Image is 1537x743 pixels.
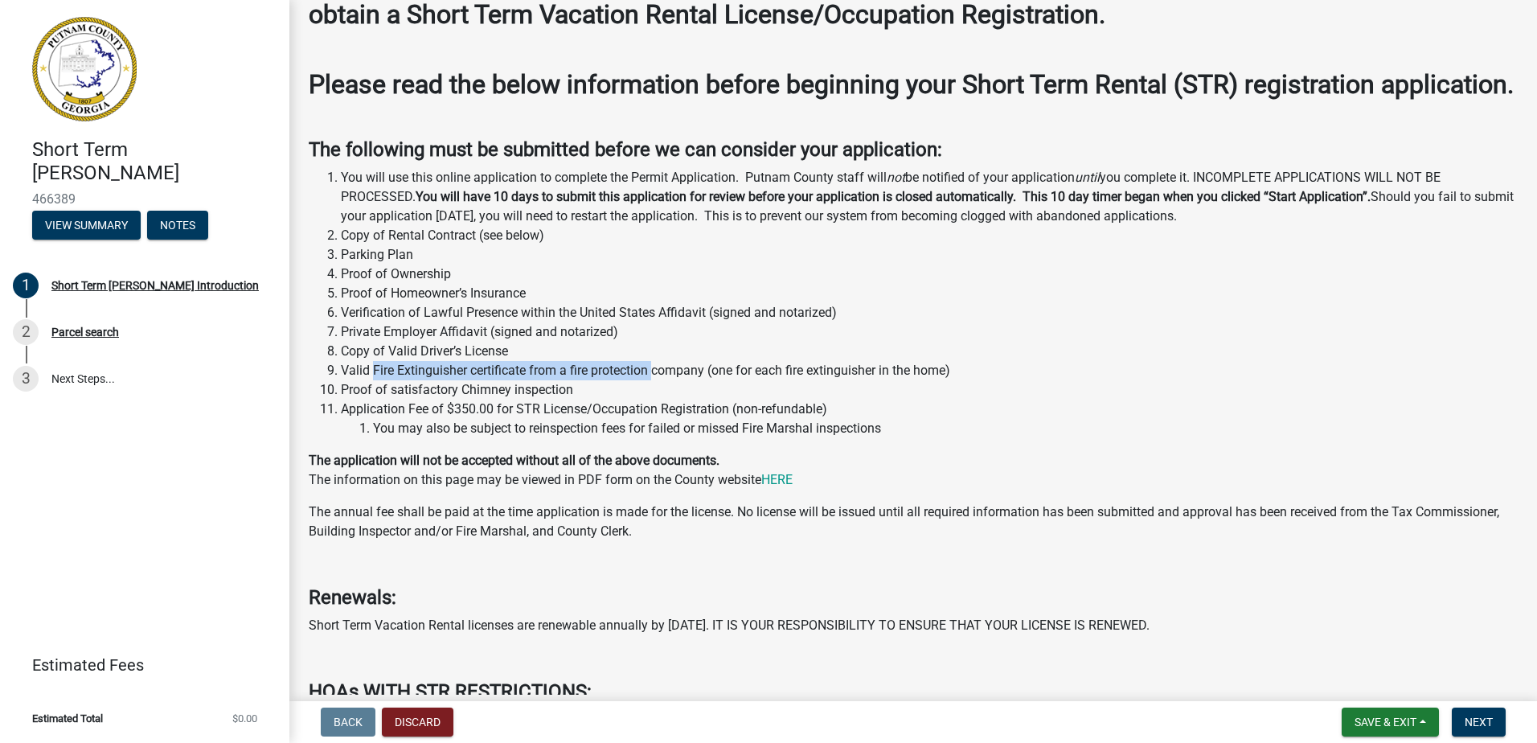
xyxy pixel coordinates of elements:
wm-modal-confirm: Notes [147,220,208,232]
button: Back [321,708,375,737]
h4: Short Term [PERSON_NAME] [32,138,277,185]
strong: Renewals: [309,586,396,609]
span: Estimated Total [32,713,103,724]
li: Copy of Rental Contract (see below) [341,226,1518,245]
div: Short Term [PERSON_NAME] Introduction [51,280,259,291]
li: Valid Fire Extinguisher certificate from a fire protection company (one for each fire extinguishe... [341,361,1518,380]
span: $0.00 [232,713,257,724]
strong: The application will not be accepted without all of the above documents. [309,453,719,468]
strong: HOAs WITH STR RESTRICTIONS: [309,680,592,703]
div: Parcel search [51,326,119,338]
li: Private Employer Affidavit (signed and notarized) [341,322,1518,342]
strong: Please read the below information before beginning your Short Term Rental (STR) registration appl... [309,69,1514,100]
li: Proof of Ownership [341,265,1518,284]
div: 1 [13,273,39,298]
i: not [887,170,905,185]
wm-modal-confirm: Summary [32,220,141,232]
span: Next [1465,716,1493,729]
i: until [1075,170,1100,185]
img: Putnam County, Georgia [32,17,137,121]
li: Copy of Valid Driver’s License [341,342,1518,361]
span: Save & Exit [1355,716,1416,729]
button: Next [1452,708,1506,737]
button: Save & Exit [1342,708,1439,737]
li: Verification of Lawful Presence within the United States Affidavit (signed and notarized) [341,303,1518,322]
li: You will use this online application to complete the Permit Application. Putnam County staff will... [341,168,1518,226]
p: Short Term Vacation Rental licenses are renewable annually by [DATE]. IT IS YOUR RESPONSIBILITY T... [309,616,1518,635]
li: You may also be subject to reinspection fees for failed or missed Fire Marshal inspections [373,419,1518,438]
strong: The following must be submitted before we can consider your application: [309,138,942,161]
a: HERE [761,472,793,487]
li: Application Fee of $350.00 for STR License/Occupation Registration (non-refundable) [341,400,1518,438]
button: Discard [382,708,453,737]
li: Parking Plan [341,245,1518,265]
span: Back [334,716,363,729]
span: 466389 [32,191,257,207]
strong: You will have 10 days to submit this application for review before your application is closed aut... [416,189,1371,204]
a: Estimated Fees [13,649,264,681]
div: 2 [13,319,39,345]
button: View Summary [32,211,141,240]
li: Proof of satisfactory Chimney inspection [341,380,1518,400]
li: Proof of Homeowner’s Insurance [341,284,1518,303]
p: The information on this page may be viewed in PDF form on the County website [309,451,1518,490]
button: Notes [147,211,208,240]
p: The annual fee shall be paid at the time application is made for the license. No license will be ... [309,503,1518,541]
div: 3 [13,366,39,392]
